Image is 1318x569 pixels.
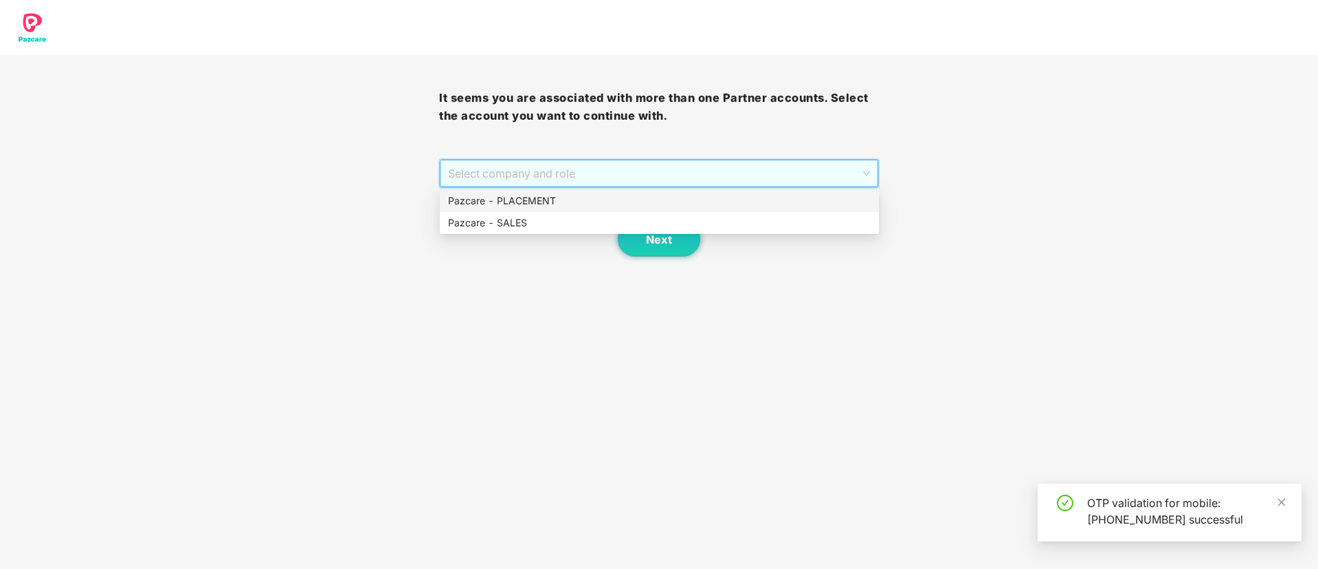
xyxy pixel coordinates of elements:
div: Pazcare - PLACEMENT [440,190,879,212]
div: Pazcare - SALES [448,215,871,230]
span: Select company and role [448,160,869,186]
div: Pazcare - PLACEMENT [448,193,871,208]
span: check-circle [1057,495,1073,511]
div: OTP validation for mobile: [PHONE_NUMBER] successful [1087,495,1285,528]
div: Pazcare - SALES [440,212,879,234]
span: close [1277,497,1286,507]
span: Next [646,233,672,246]
h3: It seems you are associated with more than one Partner accounts. Select the account you want to c... [439,89,878,125]
button: Next [618,222,700,257]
